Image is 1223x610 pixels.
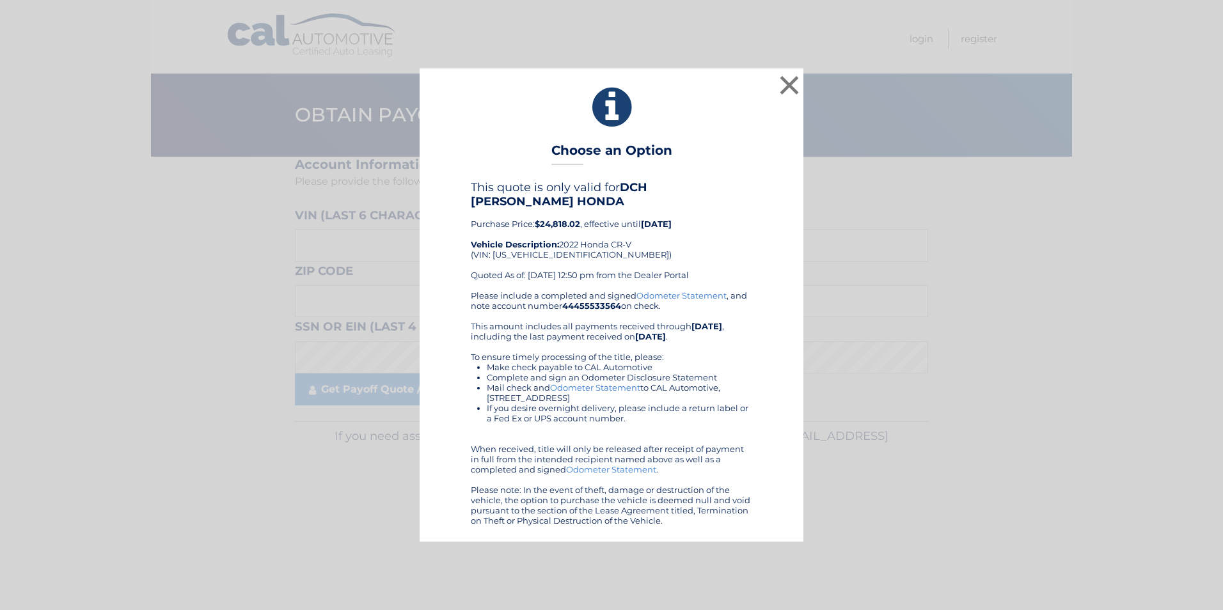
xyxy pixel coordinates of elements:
[562,301,621,311] b: 44455533564
[471,290,752,526] div: Please include a completed and signed , and note account number on check. This amount includes al...
[471,180,647,208] b: DCH [PERSON_NAME] HONDA
[471,239,559,249] strong: Vehicle Description:
[691,321,722,331] b: [DATE]
[635,331,666,341] b: [DATE]
[636,290,727,301] a: Odometer Statement
[641,219,672,229] b: [DATE]
[487,403,752,423] li: If you desire overnight delivery, please include a return label or a Fed Ex or UPS account number.
[487,362,752,372] li: Make check payable to CAL Automotive
[487,382,752,403] li: Mail check and to CAL Automotive, [STREET_ADDRESS]
[471,180,752,290] div: Purchase Price: , effective until 2022 Honda CR-V (VIN: [US_VEHICLE_IDENTIFICATION_NUMBER]) Quote...
[471,180,752,208] h4: This quote is only valid for
[535,219,580,229] b: $24,818.02
[551,143,672,165] h3: Choose an Option
[566,464,656,474] a: Odometer Statement
[550,382,640,393] a: Odometer Statement
[777,72,802,98] button: ×
[487,372,752,382] li: Complete and sign an Odometer Disclosure Statement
